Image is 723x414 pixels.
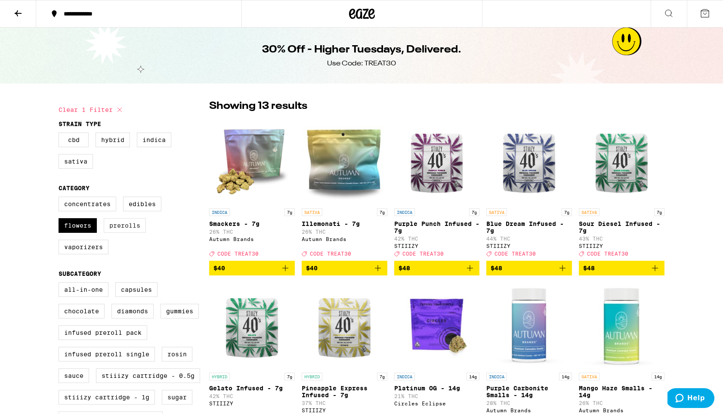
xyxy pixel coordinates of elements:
[302,118,387,204] img: Autumn Brands - Illemonati - 7g
[302,208,322,216] p: SATIVA
[302,408,387,413] div: STIIIZY
[213,265,225,272] span: $40
[104,218,146,233] label: Prerolls
[486,408,572,413] div: Autumn Brands
[209,373,230,380] p: HYBRID
[123,197,161,211] label: Edibles
[209,118,295,261] a: Open page for Smackers - 7g from Autumn Brands
[377,208,387,216] p: 7g
[579,208,599,216] p: SATIVA
[579,400,664,406] p: 26% THC
[209,229,295,235] p: 26% THC
[302,385,387,399] p: Pineapple Express Infused - 7g
[579,282,664,368] img: Autumn Brands - Mango Haze Smalls - 14g
[583,265,595,272] span: $48
[402,251,444,256] span: CODE TREAT30
[59,197,116,211] label: Concentrates
[59,282,108,297] label: All-In-One
[59,347,155,361] label: Infused Preroll Single
[394,118,480,204] img: STIIIZY - Purple Punch Infused - 7g
[394,261,480,275] button: Add to bag
[59,390,155,405] label: STIIIZY Cartridge - 1g
[209,118,295,204] img: Autumn Brands - Smackers - 7g
[377,373,387,380] p: 7g
[579,236,664,241] p: 43% THC
[115,282,158,297] label: Capsules
[667,388,714,410] iframe: Opens a widget where you can find more information
[394,373,415,380] p: INDICA
[486,282,572,368] img: Autumn Brands - Purple Carbonite Smalls - 14g
[486,385,572,399] p: Purple Carbonite Smalls - 14g
[302,282,387,368] img: STIIIZY - Pineapple Express Infused - 7g
[162,390,192,405] label: Sugar
[394,243,480,249] div: STIIIZY
[394,401,480,406] div: Circles Eclipse
[59,304,105,318] label: Chocolate
[394,118,480,261] a: Open page for Purple Punch Infused - 7g from STIIIZY
[284,373,295,380] p: 7g
[579,408,664,413] div: Autumn Brands
[59,368,89,383] label: Sauce
[310,251,351,256] span: CODE TREAT30
[486,373,507,380] p: INDICA
[654,208,664,216] p: 7g
[559,373,572,380] p: 14g
[302,373,322,380] p: HYBRID
[59,120,101,127] legend: Strain Type
[59,154,93,169] label: Sativa
[59,325,147,340] label: Infused Preroll Pack
[59,133,89,147] label: CBD
[562,208,572,216] p: 7g
[394,208,415,216] p: INDICA
[579,118,664,204] img: STIIIZY - Sour Diesel Infused - 7g
[59,185,90,192] legend: Category
[579,243,664,249] div: STIIIZY
[579,385,664,399] p: Mango Haze Smalls - 14g
[327,59,396,68] div: Use Code: TREAT30
[59,240,108,254] label: Vaporizers
[59,270,101,277] legend: Subcategory
[469,208,479,216] p: 7g
[587,251,628,256] span: CODE TREAT30
[302,118,387,261] a: Open page for Illemonati - 7g from Autumn Brands
[209,401,295,406] div: STIIIZY
[302,229,387,235] p: 26% THC
[209,261,295,275] button: Add to bag
[302,261,387,275] button: Add to bag
[59,99,125,120] button: Clear 1 filter
[209,282,295,368] img: STIIIZY - Gelato Infused - 7g
[161,304,199,318] label: Gummies
[486,236,572,241] p: 44% THC
[399,265,410,272] span: $48
[394,220,480,234] p: Purple Punch Infused - 7g
[209,99,307,114] p: Showing 13 results
[217,251,259,256] span: CODE TREAT30
[652,373,664,380] p: 14g
[494,251,536,256] span: CODE TREAT30
[486,261,572,275] button: Add to bag
[486,118,572,204] img: STIIIZY - Blue Dream Infused - 7g
[209,393,295,399] p: 42% THC
[486,208,507,216] p: SATIVA
[467,373,479,380] p: 14g
[96,133,130,147] label: Hybrid
[394,393,480,399] p: 21% THC
[96,368,200,383] label: STIIIZY Cartridge - 0.5g
[209,385,295,392] p: Gelato Infused - 7g
[491,265,502,272] span: $48
[394,236,480,241] p: 42% THC
[394,385,480,392] p: Platinum OG - 14g
[486,118,572,261] a: Open page for Blue Dream Infused - 7g from STIIIZY
[111,304,154,318] label: Diamonds
[486,400,572,406] p: 28% THC
[209,208,230,216] p: INDICA
[262,43,461,57] h1: 30% Off - Higher Tuesdays, Delivered.
[306,265,318,272] span: $40
[302,220,387,227] p: Illemonati - 7g
[209,220,295,227] p: Smackers - 7g
[302,400,387,406] p: 37% THC
[59,218,97,233] label: Flowers
[302,236,387,242] div: Autumn Brands
[579,220,664,234] p: Sour Diesel Infused - 7g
